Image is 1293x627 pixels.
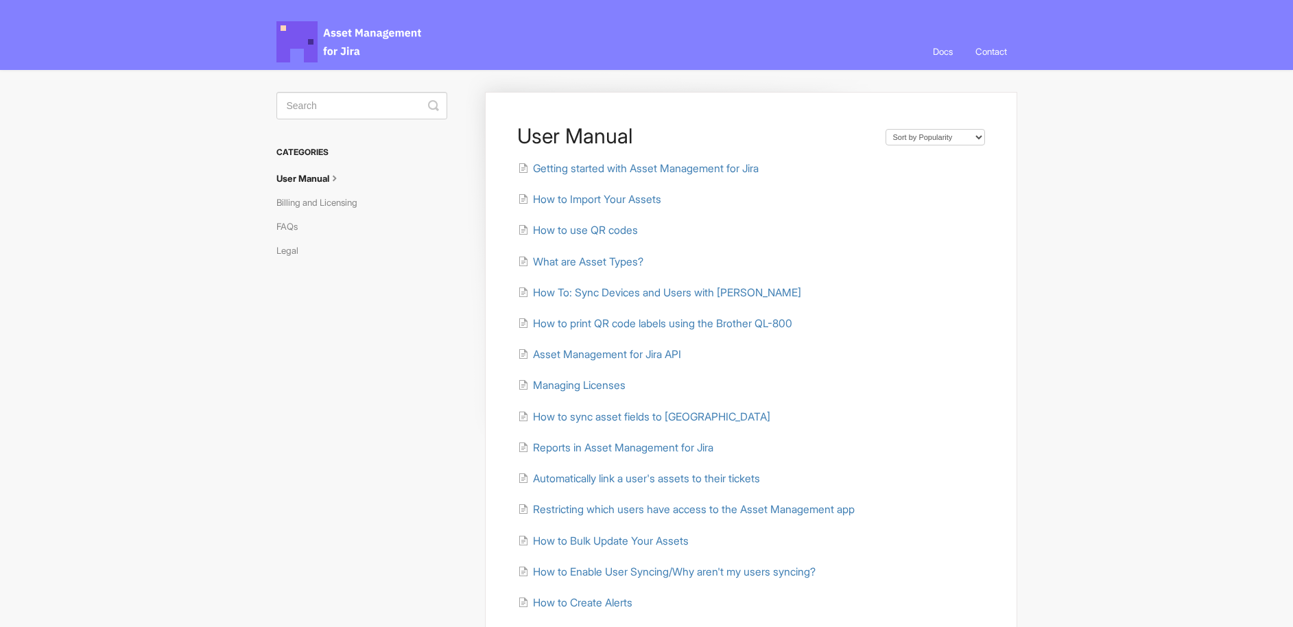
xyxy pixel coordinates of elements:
span: Reports in Asset Management for Jira [533,441,713,454]
a: Contact [965,33,1017,70]
span: How to Create Alerts [533,596,632,609]
span: How to use QR codes [533,224,638,237]
a: What are Asset Types? [518,255,643,268]
a: How To: Sync Devices and Users with [PERSON_NAME] [518,286,801,299]
a: How to Create Alerts [518,596,632,609]
span: How To: Sync Devices and Users with [PERSON_NAME] [533,286,801,299]
a: FAQs [276,215,308,237]
a: How to print QR code labels using the Brother QL-800 [518,317,792,330]
a: Reports in Asset Management for Jira [518,441,713,454]
span: How to sync asset fields to [GEOGRAPHIC_DATA] [533,410,770,423]
span: Automatically link a user's assets to their tickets [533,472,760,485]
span: How to Enable User Syncing/Why aren't my users syncing? [533,565,816,578]
span: How to print QR code labels using the Brother QL-800 [533,317,792,330]
a: How to sync asset fields to [GEOGRAPHIC_DATA] [518,410,770,423]
span: What are Asset Types? [533,255,643,268]
a: Legal [276,239,309,261]
h3: Categories [276,140,447,165]
a: Getting started with Asset Management for Jira [518,162,759,175]
span: How to Bulk Update Your Assets [533,534,689,547]
h1: User Manual [517,123,871,148]
a: Managing Licenses [518,379,626,392]
select: Page reloads on selection [886,129,985,145]
a: How to Bulk Update Your Assets [518,534,689,547]
span: How to Import Your Assets [533,193,661,206]
span: Restricting which users have access to the Asset Management app [533,503,855,516]
span: Asset Management for Jira API [533,348,681,361]
a: Billing and Licensing [276,191,368,213]
a: User Manual [276,167,352,189]
a: How to Enable User Syncing/Why aren't my users syncing? [518,565,816,578]
a: Asset Management for Jira API [518,348,681,361]
span: Asset Management for Jira Docs [276,21,423,62]
a: How to use QR codes [518,224,638,237]
a: Restricting which users have access to the Asset Management app [518,503,855,516]
a: Docs [923,33,963,70]
input: Search [276,92,447,119]
span: Getting started with Asset Management for Jira [533,162,759,175]
span: Managing Licenses [533,379,626,392]
a: Automatically link a user's assets to their tickets [518,472,760,485]
a: How to Import Your Assets [518,193,661,206]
